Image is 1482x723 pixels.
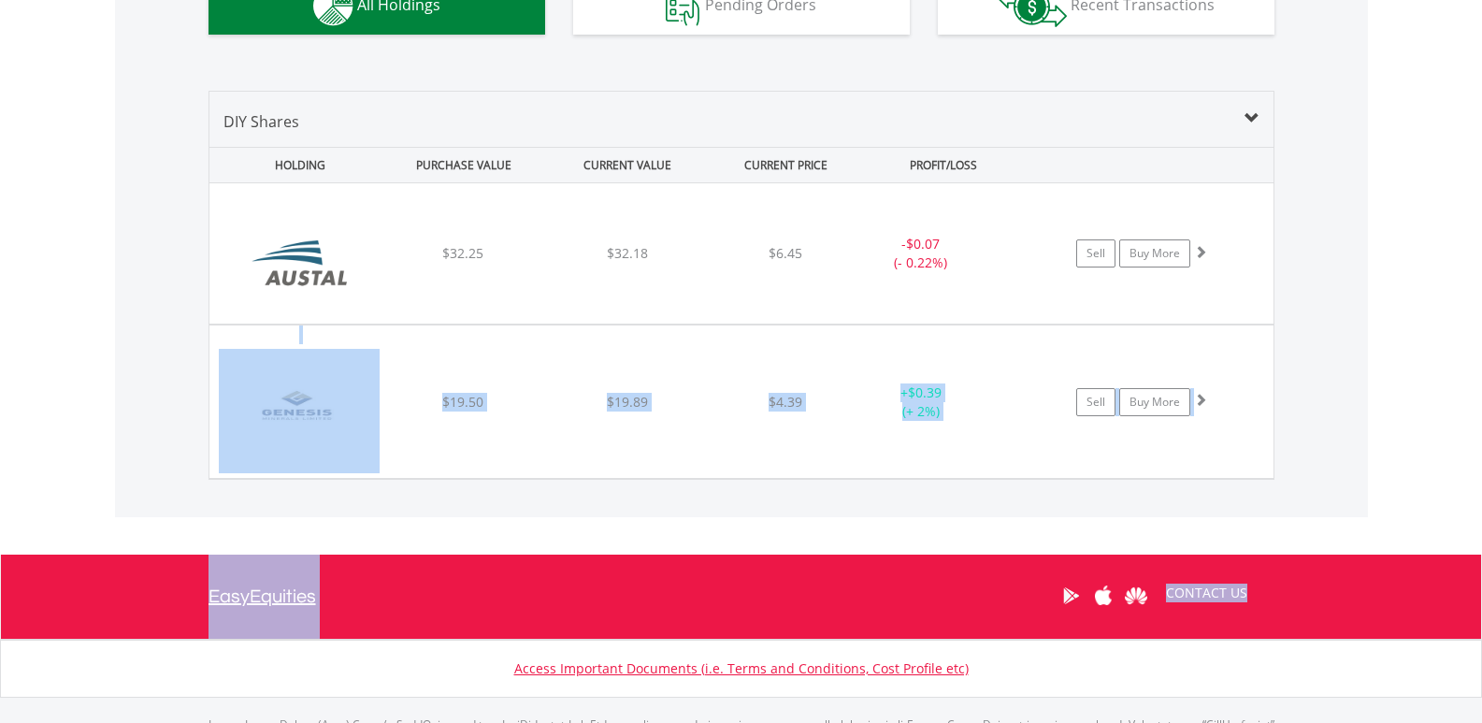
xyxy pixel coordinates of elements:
img: EQU.AU.ASB.png [219,207,380,319]
span: $19.89 [607,393,648,411]
span: $4.39 [769,393,802,411]
a: Huawei [1120,567,1153,625]
span: $6.45 [769,244,802,262]
a: Apple [1087,567,1120,625]
a: Buy More [1119,239,1190,268]
a: CONTACT US [1153,567,1260,619]
div: CURRENT VALUE [548,148,708,182]
div: - (- 0.22%) [851,235,992,272]
a: Google Play [1055,567,1087,625]
a: EasyEquities [209,555,316,639]
span: $32.18 [607,244,648,262]
img: EQU.AU.GMD.png [219,349,380,473]
span: $0.39 [908,383,942,401]
span: $19.50 [442,393,483,411]
span: DIY Shares [223,111,299,132]
div: CURRENT PRICE [711,148,859,182]
div: PROFIT/LOSS [864,148,1024,182]
div: HOLDING [210,148,381,182]
a: Buy More [1119,388,1190,416]
span: $0.07 [906,235,940,253]
div: + (+ 2%) [851,383,992,421]
a: Access Important Documents (i.e. Terms and Conditions, Cost Profile etc) [514,659,969,677]
a: Sell [1076,388,1115,416]
div: PURCHASE VALUE [384,148,544,182]
span: $32.25 [442,244,483,262]
a: Sell [1076,239,1115,268]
